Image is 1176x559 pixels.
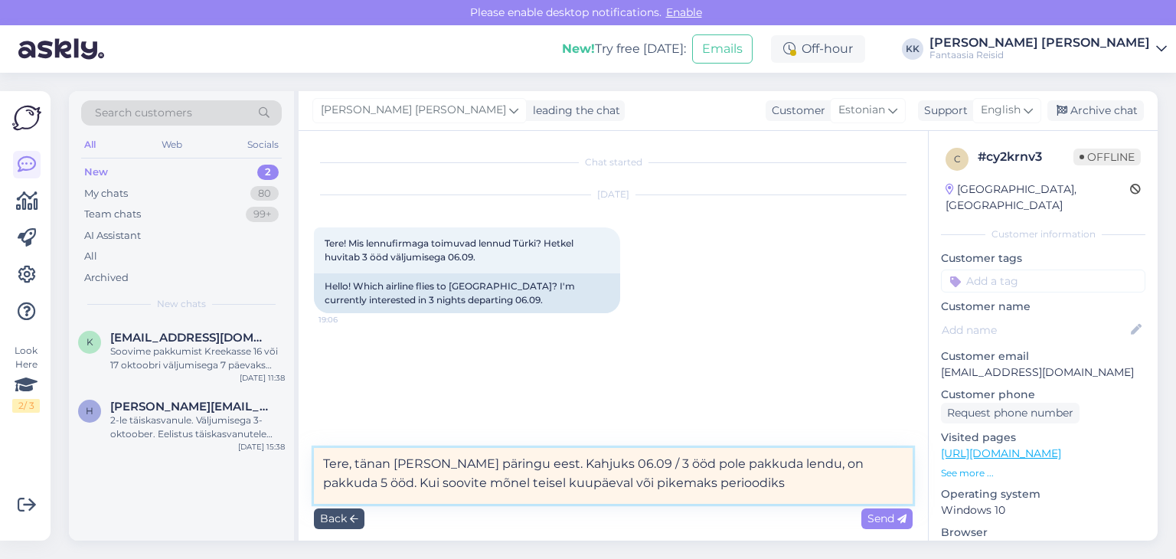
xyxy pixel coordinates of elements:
span: c [954,153,961,165]
span: English [981,102,1021,119]
div: KK [902,38,923,60]
div: Try free [DATE]: [562,40,686,58]
b: New! [562,41,595,56]
div: [GEOGRAPHIC_DATA], [GEOGRAPHIC_DATA] [946,181,1130,214]
div: Support [918,103,968,119]
span: [PERSON_NAME] [PERSON_NAME] [321,102,506,119]
div: Request phone number [941,403,1080,423]
p: Operating system [941,486,1145,502]
span: Send [867,512,906,525]
div: New [84,165,108,180]
span: Enable [661,5,707,19]
span: New chats [157,297,206,311]
div: 2 [257,165,279,180]
div: leading the chat [527,103,620,119]
div: Team chats [84,207,141,222]
a: [URL][DOMAIN_NAME] [941,446,1061,460]
div: Fantaasia Reisid [929,49,1150,61]
div: [DATE] 11:38 [240,372,285,384]
span: Offline [1073,149,1141,165]
div: Archive chat [1047,100,1144,121]
p: [EMAIL_ADDRESS][DOMAIN_NAME] [941,364,1145,381]
div: Look Here [12,344,40,413]
div: 99+ [246,207,279,222]
div: Off-hour [771,35,865,63]
span: Estonian [838,102,885,119]
img: Askly Logo [12,103,41,132]
div: # cy2krnv3 [978,148,1073,166]
p: Customer name [941,299,1145,315]
div: 2-le täiskasvanule. Väljumisega 3-oktoober. Eelistus täiskasvanutele [PERSON_NAME] hinnas [110,414,285,441]
span: Tere! Mis lennufirmaga toimuvad lennud Türki? Hetkel huvitab 3 ööd väljumisega 06.09. [325,237,576,263]
p: Windows 10 [941,502,1145,518]
p: See more ... [941,466,1145,480]
div: [DATE] 15:38 [238,441,285,453]
div: Customer information [941,227,1145,241]
div: Soovime pakkumist Kreekasse 16 või 17 oktoobri väljumisega 7 päevaks Kreekasse. Meid on 3 täiskas... [110,345,285,372]
div: My chats [84,186,128,201]
a: [PERSON_NAME] [PERSON_NAME]Fantaasia Reisid [929,37,1167,61]
div: 80 [250,186,279,201]
p: Customer tags [941,250,1145,266]
div: All [81,135,99,155]
div: AI Assistant [84,228,141,244]
div: [DATE] [314,188,913,201]
p: Visited pages [941,430,1145,446]
div: Hello! Which airline flies to [GEOGRAPHIC_DATA]? I'm currently interested in 3 nights departing 0... [314,273,620,313]
input: Add name [942,322,1128,338]
div: Socials [244,135,282,155]
div: All [84,249,97,264]
span: Search customers [95,105,192,121]
button: Emails [692,34,753,64]
div: Customer [766,103,825,119]
div: Web [158,135,185,155]
div: Chat started [314,155,913,169]
span: katlin@mammamia.ee [110,331,269,345]
span: h [86,405,93,417]
span: helen.tuur@hotmail.com [110,400,269,414]
input: Add a tag [941,270,1145,293]
div: Archived [84,270,129,286]
div: [PERSON_NAME] [PERSON_NAME] [929,37,1150,49]
p: Customer email [941,348,1145,364]
p: Browser [941,525,1145,541]
textarea: Tere, tänan [PERSON_NAME] päringu eest. Kahjuks 06.09 / 3 ööd pole pakkuda lendu, on pakkuda 5 öö... [314,448,913,504]
div: 2 / 3 [12,399,40,413]
span: k [87,336,93,348]
div: Back [314,508,364,529]
p: Customer phone [941,387,1145,403]
span: 19:06 [318,314,376,325]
